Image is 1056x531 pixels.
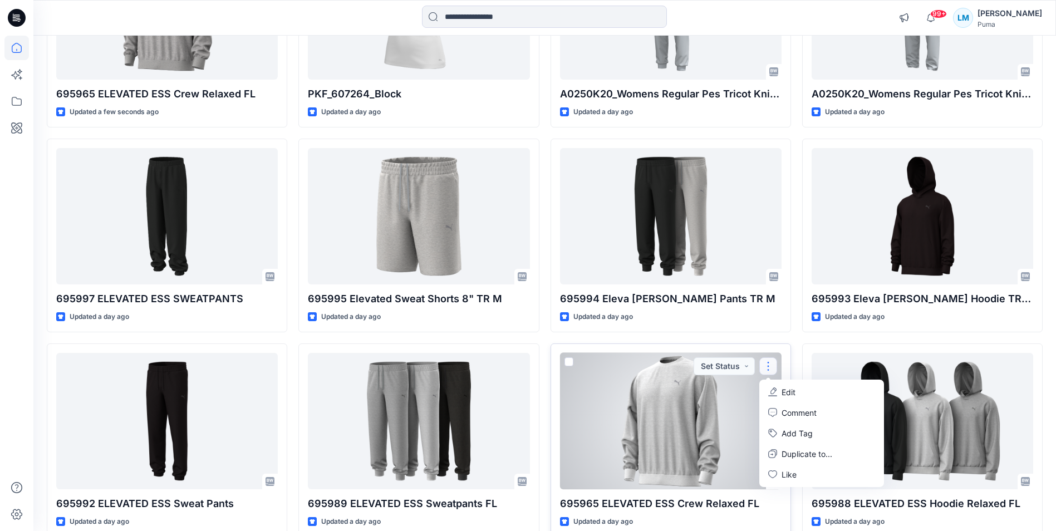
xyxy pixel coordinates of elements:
[812,353,1033,489] a: 695988 ELEVATED ESS Hoodie Relaxed FL
[953,8,973,28] div: LM
[308,148,529,284] a: 695995 Elevated Sweat Shorts 8" TR M
[825,516,885,528] p: Updated a day ago
[812,148,1033,284] a: 695993 Eleva ted ESS Hoodie TR M
[782,407,817,419] p: Comment
[573,106,633,118] p: Updated a day ago
[782,469,797,480] p: Like
[560,86,782,102] p: A0250K20_Womens Regular Pes Tricot Knit Pants_High Rise_Closed cuff_CV01
[70,106,159,118] p: Updated a few seconds ago
[782,386,795,398] p: Edit
[56,353,278,489] a: 695992 ELEVATED ESS Sweat Pants
[782,448,832,460] p: Duplicate to...
[321,516,381,528] p: Updated a day ago
[812,86,1033,102] p: A0250K20_Womens Regular Pes Tricot Knit Pants_High Rise_Open Hem_CV02
[812,496,1033,512] p: 695988 ELEVATED ESS Hoodie Relaxed FL
[573,516,633,528] p: Updated a day ago
[321,311,381,323] p: Updated a day ago
[560,353,782,489] a: 695965 ELEVATED ESS Crew Relaxed FL
[560,496,782,512] p: 695965 ELEVATED ESS Crew Relaxed FL
[560,291,782,307] p: 695994 Eleva [PERSON_NAME] Pants TR M
[56,86,278,102] p: 695965 ELEVATED ESS Crew Relaxed FL
[978,20,1042,28] div: Puma
[825,106,885,118] p: Updated a day ago
[56,148,278,284] a: 695997 ELEVATED ESS SWEATPANTS
[762,382,882,402] a: Edit
[308,291,529,307] p: 695995 Elevated Sweat Shorts 8" TR M
[56,496,278,512] p: 695992 ELEVATED ESS Sweat Pants
[308,353,529,489] a: 695989 ELEVATED ESS Sweatpants FL
[308,86,529,102] p: PKF_607264_Block
[308,496,529,512] p: 695989 ELEVATED ESS Sweatpants FL
[930,9,947,18] span: 99+
[70,516,129,528] p: Updated a day ago
[56,291,278,307] p: 695997 ELEVATED ESS SWEATPANTS
[321,106,381,118] p: Updated a day ago
[825,311,885,323] p: Updated a day ago
[560,148,782,284] a: 695994 Eleva ted Sweat Pants TR M
[762,423,882,444] button: Add Tag
[978,7,1042,20] div: [PERSON_NAME]
[573,311,633,323] p: Updated a day ago
[70,311,129,323] p: Updated a day ago
[812,291,1033,307] p: 695993 Eleva [PERSON_NAME] Hoodie TR M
